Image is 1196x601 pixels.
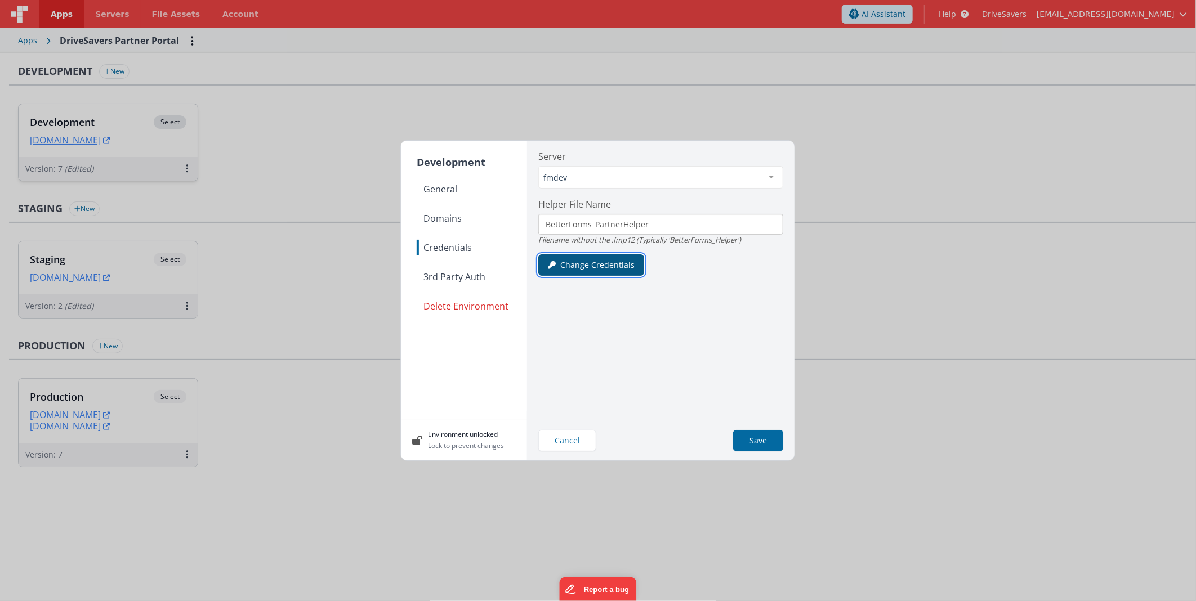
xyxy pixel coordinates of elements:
[417,154,527,170] h2: Development
[538,235,783,245] div: Filename without the .fmp12 (Typically 'BetterForms_Helper')
[417,269,527,285] span: 3rd Party Auth
[428,440,504,451] p: Lock to prevent changes
[417,240,527,255] span: Credentials
[538,214,783,235] input: Enter BetterForms Helper Name
[417,298,527,314] span: Delete Environment
[538,198,611,211] span: Helper File Name
[560,577,637,601] iframe: Marker.io feedback button
[538,254,644,276] button: Change Credentials
[733,430,783,451] button: Save
[428,429,504,440] p: Environment unlocked
[538,150,566,163] span: Server
[417,181,527,197] span: General
[538,430,596,451] button: Cancel
[417,210,527,226] span: Domains
[543,172,760,183] span: fmdev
